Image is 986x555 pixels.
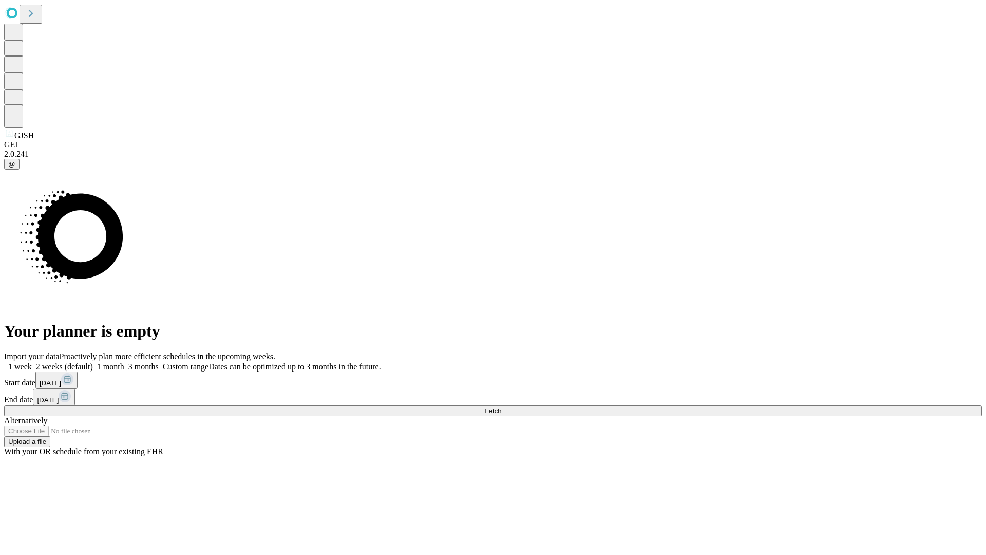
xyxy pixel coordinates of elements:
span: @ [8,160,15,168]
span: Alternatively [4,416,47,425]
span: 1 month [97,362,124,371]
span: 1 week [8,362,32,371]
div: Start date [4,372,982,388]
span: Fetch [484,407,501,415]
span: [DATE] [40,379,61,387]
button: Upload a file [4,436,50,447]
button: [DATE] [35,372,78,388]
span: With your OR schedule from your existing EHR [4,447,163,456]
span: Import your data [4,352,60,361]
span: GJSH [14,131,34,140]
button: [DATE] [33,388,75,405]
div: 2.0.241 [4,150,982,159]
span: 2 weeks (default) [36,362,93,371]
button: @ [4,159,20,170]
span: Proactively plan more efficient schedules in the upcoming weeks. [60,352,275,361]
div: GEI [4,140,982,150]
span: 3 months [128,362,159,371]
button: Fetch [4,405,982,416]
h1: Your planner is empty [4,322,982,341]
span: Dates can be optimized up to 3 months in the future. [208,362,381,371]
div: End date [4,388,982,405]
span: [DATE] [37,396,59,404]
span: Custom range [163,362,208,371]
